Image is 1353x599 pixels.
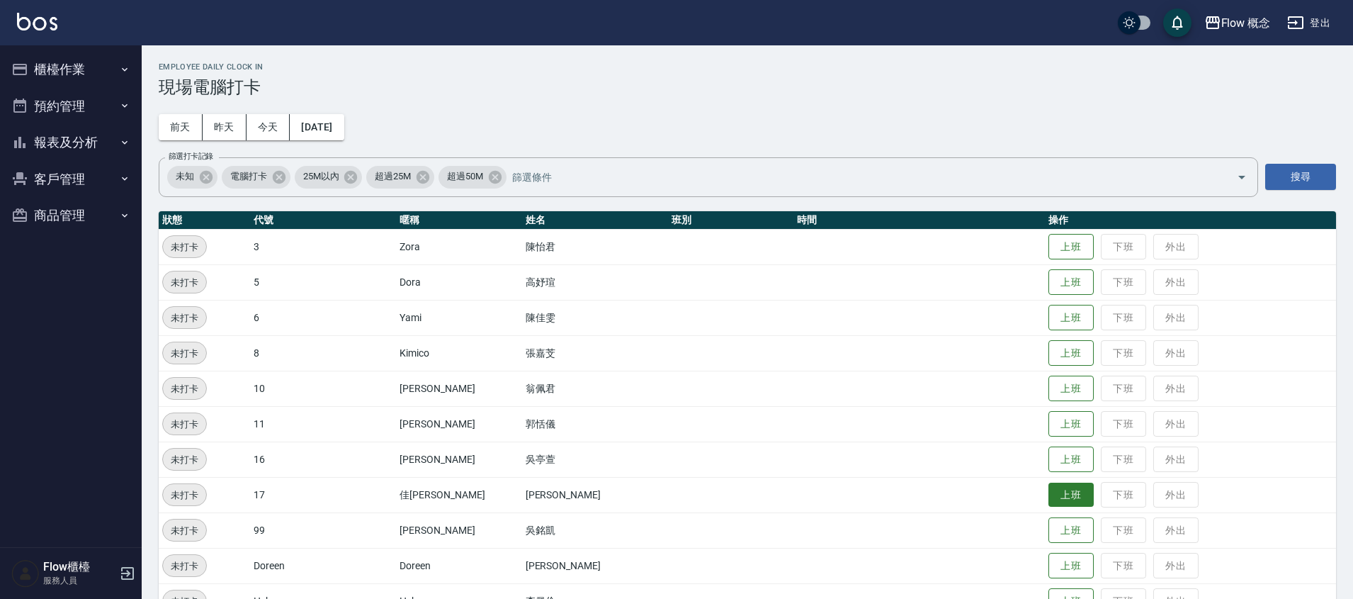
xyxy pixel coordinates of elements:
[6,161,136,198] button: 客戶管理
[169,151,213,162] label: 篩選打卡記錄
[167,169,203,184] span: 未知
[163,310,206,325] span: 未打卡
[295,166,363,189] div: 25M以內
[159,62,1336,72] h2: Employee Daily Clock In
[159,114,203,140] button: 前天
[522,548,668,583] td: [PERSON_NAME]
[366,169,419,184] span: 超過25M
[522,371,668,406] td: 翁佩君
[159,211,250,230] th: 狀態
[6,51,136,88] button: 櫃檯作業
[250,300,396,335] td: 6
[250,548,396,583] td: Doreen
[1048,269,1094,296] button: 上班
[396,371,521,406] td: [PERSON_NAME]
[290,114,344,140] button: [DATE]
[522,229,668,264] td: 陳怡君
[1045,211,1336,230] th: 操作
[522,300,668,335] td: 陳佳雯
[396,513,521,548] td: [PERSON_NAME]
[163,275,206,290] span: 未打卡
[1048,411,1094,437] button: 上班
[1048,517,1094,544] button: 上班
[250,211,396,230] th: 代號
[17,13,57,30] img: Logo
[396,548,521,583] td: Doreen
[1048,234,1094,260] button: 上班
[250,335,396,371] td: 8
[396,229,521,264] td: Zora
[247,114,290,140] button: 今天
[163,417,206,432] span: 未打卡
[1221,14,1271,32] div: Flow 概念
[793,211,1045,230] th: 時間
[1048,483,1094,508] button: 上班
[163,240,206,254] span: 未打卡
[522,513,668,548] td: 吳銘凱
[203,114,247,140] button: 昨天
[167,166,217,189] div: 未知
[366,166,434,189] div: 超過25M
[396,300,521,335] td: Yami
[163,488,206,503] span: 未打卡
[1199,9,1276,38] button: Flow 概念
[396,211,521,230] th: 暱稱
[522,264,668,300] td: 高妤瑄
[222,169,276,184] span: 電腦打卡
[438,169,492,184] span: 超過50M
[522,442,668,477] td: 吳亭萱
[1230,166,1253,189] button: Open
[43,574,115,587] p: 服務人員
[159,77,1336,97] h3: 現場電腦打卡
[396,442,521,477] td: [PERSON_NAME]
[250,442,396,477] td: 16
[250,513,396,548] td: 99
[522,211,668,230] th: 姓名
[250,477,396,513] td: 17
[250,264,396,300] td: 5
[163,559,206,573] span: 未打卡
[163,452,206,467] span: 未打卡
[1281,10,1336,36] button: 登出
[250,371,396,406] td: 10
[1163,9,1191,37] button: save
[1048,340,1094,366] button: 上班
[1265,164,1336,190] button: 搜尋
[509,164,1212,189] input: 篩選條件
[222,166,290,189] div: 電腦打卡
[295,169,348,184] span: 25M以內
[396,477,521,513] td: 佳[PERSON_NAME]
[1048,376,1094,402] button: 上班
[250,406,396,442] td: 11
[163,346,206,361] span: 未打卡
[163,381,206,396] span: 未打卡
[1048,305,1094,331] button: 上班
[11,559,40,588] img: Person
[6,197,136,234] button: 商品管理
[522,477,668,513] td: [PERSON_NAME]
[668,211,793,230] th: 班別
[43,560,115,574] h5: Flow櫃檯
[396,335,521,371] td: Kimico
[163,523,206,538] span: 未打卡
[438,166,506,189] div: 超過50M
[250,229,396,264] td: 3
[1048,447,1094,473] button: 上班
[522,335,668,371] td: 張嘉芠
[6,124,136,161] button: 報表及分析
[1048,553,1094,579] button: 上班
[6,88,136,125] button: 預約管理
[522,406,668,442] td: 郭恬儀
[396,406,521,442] td: [PERSON_NAME]
[396,264,521,300] td: Dora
